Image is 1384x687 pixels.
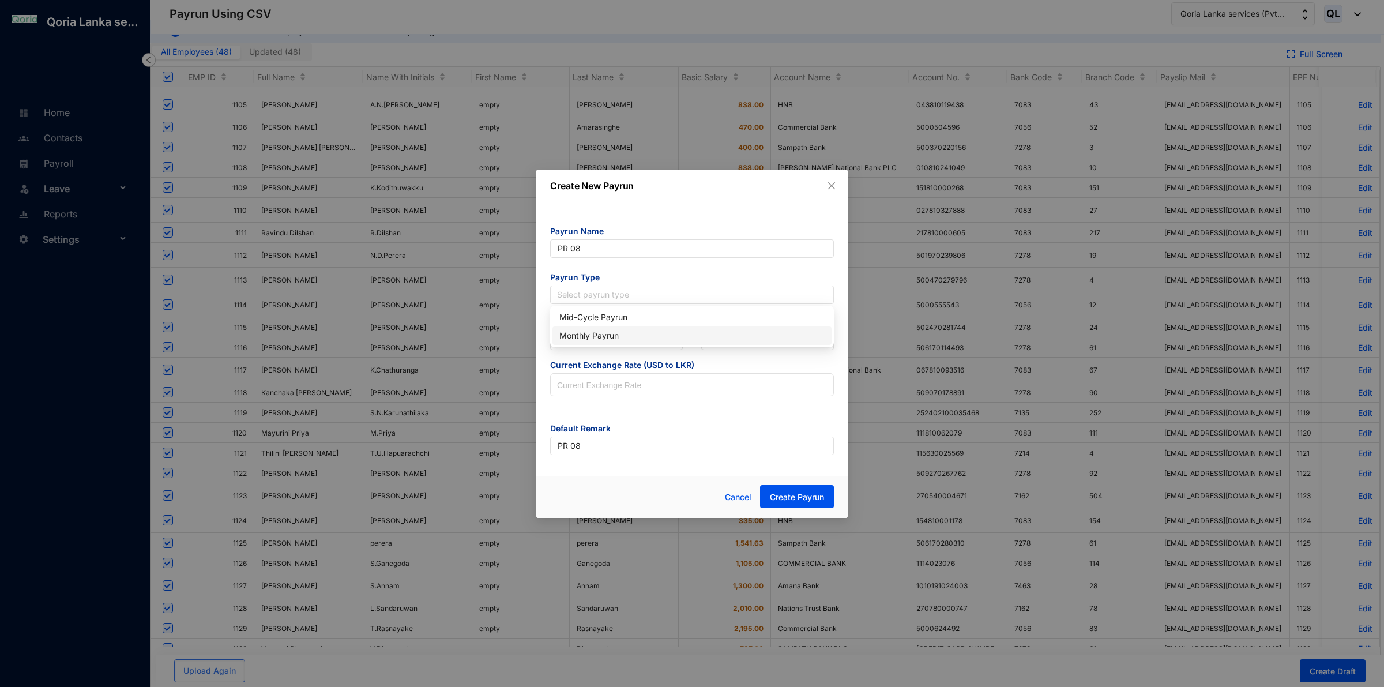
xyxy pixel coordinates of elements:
div: Monthly Payrun [552,326,832,345]
div: Monthly Payrun [559,329,825,342]
span: Current Exchange Rate (USD to LKR) [550,359,834,373]
input: Eg: November Payrun [550,239,834,258]
p: Create New Payrun [550,179,834,193]
span: Create Payrun [770,491,824,503]
input: Current Exchange Rate [551,374,833,397]
span: Payrun Name [550,226,834,239]
div: Mid-Cycle Payrun [559,311,825,324]
button: Cancel [716,486,760,509]
span: close [827,181,836,190]
button: Create Payrun [760,485,834,508]
button: Close [825,179,838,192]
input: Eg: Salary November [550,437,834,455]
span: Payrun Type [550,272,834,286]
div: Mid-Cycle Payrun [552,308,832,326]
span: Default Remark [550,423,834,437]
span: Cancel [725,491,751,504]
